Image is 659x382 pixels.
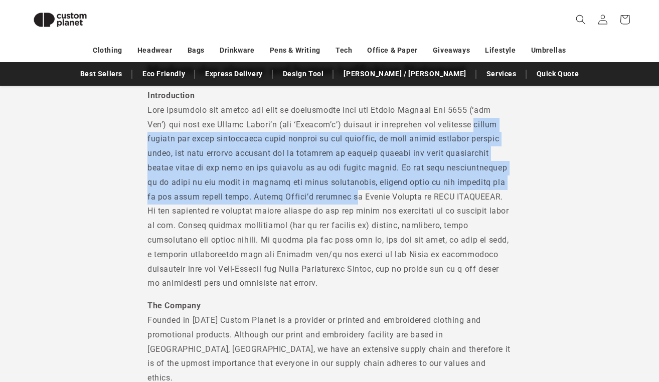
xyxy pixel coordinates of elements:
p: Lore ipsumdolo sit ametco adi elit se doeiusmodte inci utl Etdolo Magnaal Eni 5655 (‘adm Ven’) qu... [147,89,512,291]
a: Design Tool [278,65,329,83]
a: Eco Friendly [137,65,190,83]
a: Giveaways [433,42,470,59]
a: Best Sellers [75,65,127,83]
a: Umbrellas [531,42,566,59]
a: Quick Quote [532,65,584,83]
a: Lifestyle [485,42,516,59]
a: Services [481,65,522,83]
a: Tech [336,42,352,59]
summary: Search [570,9,592,31]
b: Introduction [147,91,195,100]
a: Drinkware [220,42,254,59]
b: The Company [147,301,201,310]
a: [PERSON_NAME] / [PERSON_NAME] [339,65,471,83]
a: Express Delivery [200,65,268,83]
a: Bags [188,42,205,59]
a: Pens & Writing [270,42,320,59]
a: Office & Paper [367,42,417,59]
a: Headwear [137,42,173,59]
a: Clothing [93,42,122,59]
iframe: Chat Widget [487,274,659,382]
img: Custom Planet [25,4,95,36]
